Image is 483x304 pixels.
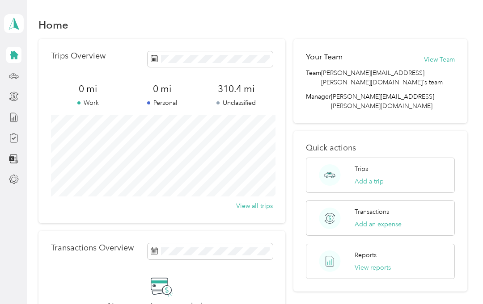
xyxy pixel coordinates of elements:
p: Trips Overview [51,51,106,61]
button: Add a trip [355,177,384,186]
button: Add an expense [355,220,402,229]
span: Team [306,68,321,87]
span: [PERSON_NAME][EMAIL_ADDRESS][PERSON_NAME][DOMAIN_NAME]'s team [321,68,455,87]
p: Reports [355,250,377,260]
button: View Team [424,55,455,64]
p: Quick actions [306,143,455,153]
span: 310.4 mi [199,83,273,95]
span: 0 mi [51,83,125,95]
span: 0 mi [125,83,199,95]
p: Personal [125,98,199,108]
p: Transactions [355,207,389,217]
h2: Your Team [306,51,343,62]
span: Manager [306,92,331,111]
iframe: Everlance-gr Chat Button Frame [433,254,483,304]
button: View reports [355,263,391,272]
h1: Home [38,20,68,29]
p: Trips [355,164,368,174]
p: Work [51,98,125,108]
span: [PERSON_NAME][EMAIL_ADDRESS][PERSON_NAME][DOMAIN_NAME] [331,93,434,110]
button: View all trips [236,201,273,211]
p: Unclassified [199,98,273,108]
p: Transactions Overview [51,243,134,253]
